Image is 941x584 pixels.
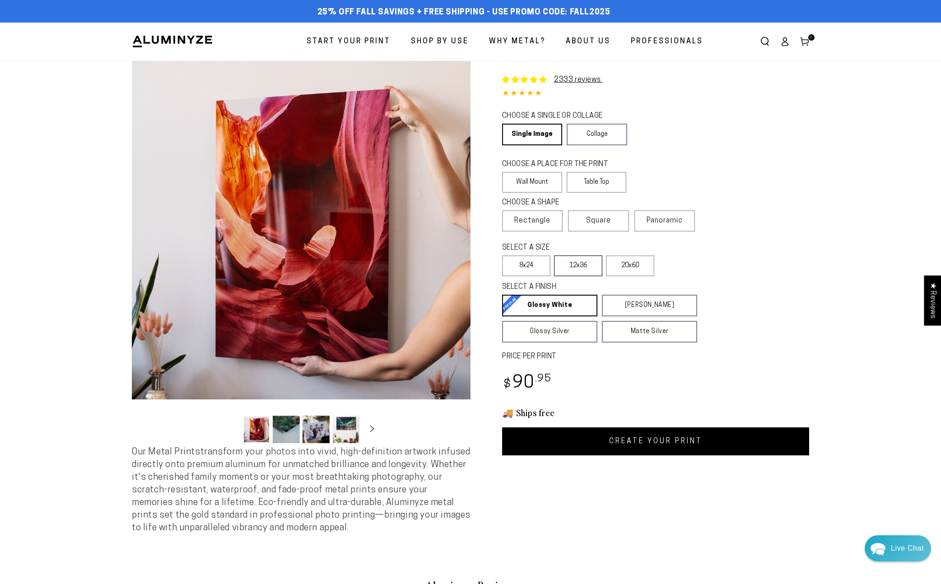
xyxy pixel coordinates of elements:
[535,374,551,384] sup: .95
[61,272,131,287] a: Send a Message
[602,321,697,343] a: Matte Silver
[502,198,620,208] legend: CHOOSE A SHAPE
[303,416,330,443] button: Load image 3 in gallery view
[132,448,470,533] span: Our Metal Prints transform your photos into vivid, high-definition artwork infused directly onto ...
[13,42,179,50] div: We usually reply in a few hours.
[924,275,941,325] div: Click to open Judge.me floating reviews tab
[567,124,627,145] a: Collage
[132,35,213,48] img: Aluminyze
[502,124,562,145] a: Single Image
[502,111,619,121] legend: CHOOSE A SINGLE OR COLLAGE
[502,159,618,170] legend: CHOOSE A PLACE FOR THE PRINT
[502,407,809,418] h3: 🚚 Ships free
[891,535,924,561] div: Contact Us Directly
[503,379,511,391] span: $
[559,30,617,54] a: About Us
[554,255,602,276] label: 12x36
[411,35,469,48] span: Shop By Use
[502,243,624,253] legend: SELECT A SIZE
[647,217,683,224] span: Panoramic
[586,215,611,226] span: Square
[514,215,550,226] span: Rectangle
[810,34,813,41] span: 1
[566,35,610,48] span: About Us
[362,419,382,439] button: Slide right
[554,76,602,83] a: 2333 reviews.
[404,30,475,54] a: Shop By Use
[631,35,703,48] span: Professionals
[602,295,697,316] a: [PERSON_NAME]
[489,35,545,48] span: Why Metal?
[317,8,610,18] span: 25% off FALL Savings + Free Shipping - Use Promo Code: FALL2025
[502,375,551,392] bdi: 90
[502,172,562,193] label: Wall Mount
[307,35,391,48] span: Start Your Print
[65,14,89,37] img: Marie J
[502,282,675,292] legend: SELECT A FINISH
[755,32,775,51] summary: Search our site
[103,14,127,37] img: John
[502,88,809,101] div: 4.85 out of 5.0 stars
[482,30,552,54] a: Why Metal?
[567,172,627,193] label: Table Top
[97,257,122,264] span: Re:amaze
[273,416,300,443] button: Load image 2 in gallery view
[332,416,359,443] button: Load image 4 in gallery view
[84,14,108,37] img: Helga
[502,321,597,343] a: Glossy Silver
[624,30,710,54] a: Professionals
[243,416,270,443] button: Load image 1 in gallery view
[300,30,397,54] a: Start Your Print
[502,255,550,276] label: 8x24
[502,352,809,362] label: PRICE PER PRINT
[502,427,809,455] a: CREATE YOUR PRINT
[502,295,597,316] a: Glossy White
[865,535,931,561] div: Chat widget toggle
[69,259,122,264] span: We run on
[132,61,470,446] media-gallery: Gallery Viewer
[220,419,240,439] button: Slide left
[606,255,654,276] label: 20x60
